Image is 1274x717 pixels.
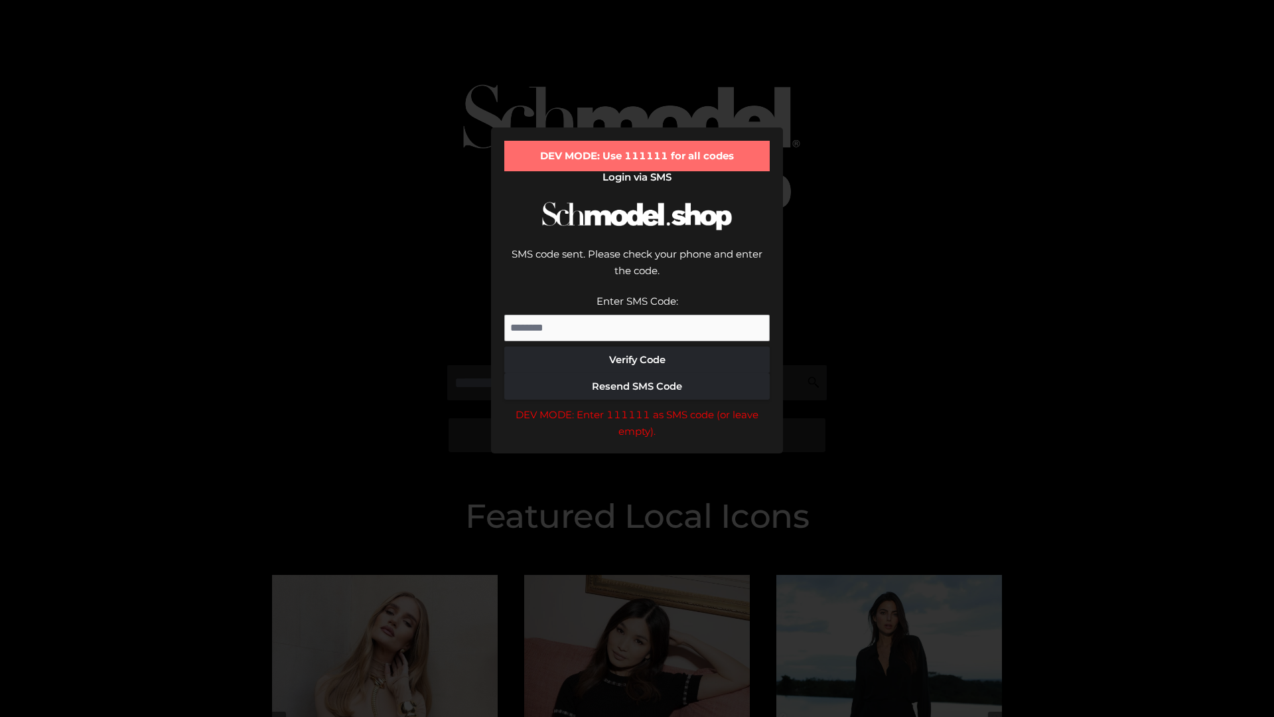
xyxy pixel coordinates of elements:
[504,246,770,293] div: SMS code sent. Please check your phone and enter the code.
[504,347,770,373] button: Verify Code
[537,190,737,242] img: Schmodel Logo
[504,406,770,440] div: DEV MODE: Enter 111111 as SMS code (or leave empty).
[504,141,770,171] div: DEV MODE: Use 111111 for all codes
[504,171,770,183] h2: Login via SMS
[504,373,770,400] button: Resend SMS Code
[597,295,678,307] label: Enter SMS Code:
